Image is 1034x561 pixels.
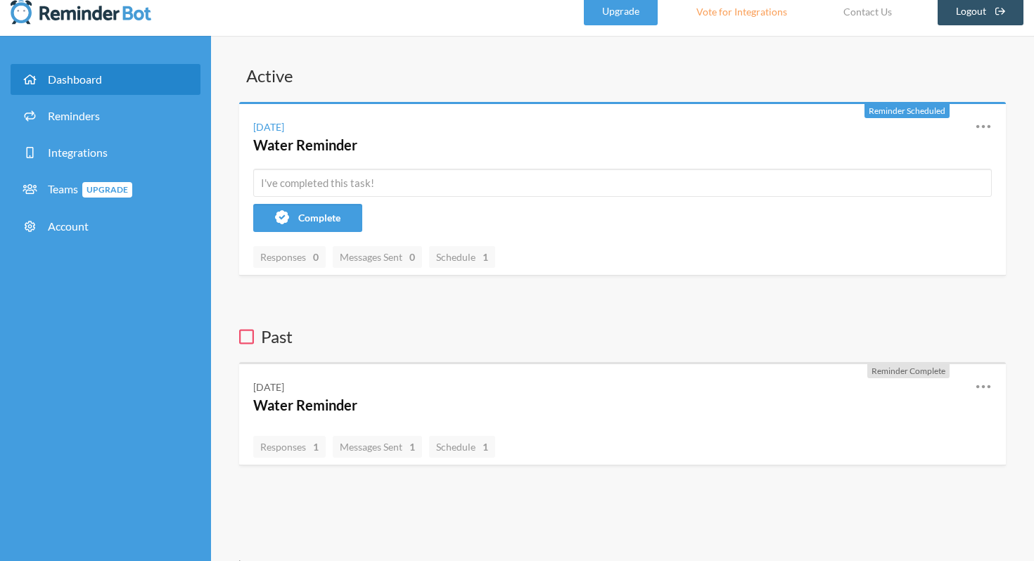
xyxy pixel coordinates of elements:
h3: Past [239,325,1006,349]
span: Dashboard [48,72,102,86]
a: TeamsUpgrade [11,174,200,205]
a: Messages Sent1 [333,436,422,458]
input: I've completed this task! [253,169,992,197]
span: Reminder Scheduled [869,105,945,116]
a: Account [11,211,200,242]
a: Water Reminder [253,136,357,153]
span: Messages Sent [340,251,415,263]
span: Responses [260,251,319,263]
a: Reminders [11,101,200,131]
a: Responses1 [253,436,326,458]
span: Reminders [48,109,100,122]
strong: 0 [313,250,319,264]
span: Teams [48,182,132,195]
a: Integrations [11,137,200,168]
strong: 1 [409,439,415,454]
strong: 1 [313,439,319,454]
span: Integrations [48,146,108,159]
a: Dashboard [11,64,200,95]
div: [DATE] [253,120,284,134]
strong: 0 [409,250,415,264]
span: Messages Sent [340,441,415,453]
button: Complete [253,204,362,232]
span: Complete [298,212,340,224]
a: Schedule1 [429,246,495,268]
span: Reminder Complete [872,366,945,376]
strong: 1 [483,439,488,454]
h3: Active [239,64,1006,88]
a: Schedule1 [429,436,495,458]
a: Messages Sent0 [333,246,422,268]
a: Responses0 [253,246,326,268]
span: Schedule [436,251,488,263]
span: Responses [260,441,319,453]
span: Schedule [436,441,488,453]
div: [DATE] [253,380,284,394]
span: Upgrade [82,182,132,198]
span: Account [48,219,89,233]
strong: 1 [483,250,488,264]
a: Water Reminder [253,396,357,413]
